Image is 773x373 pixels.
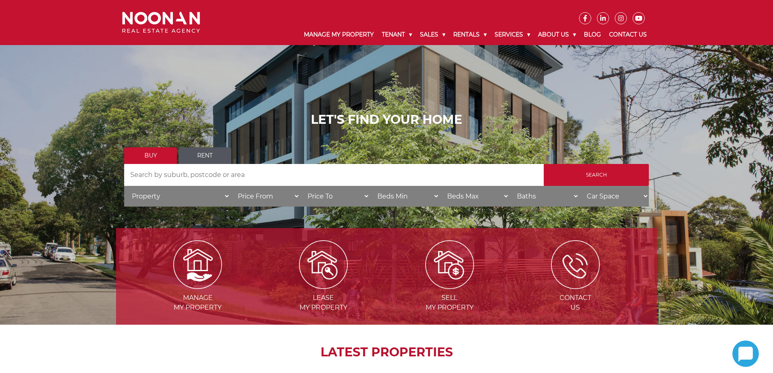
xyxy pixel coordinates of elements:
[513,293,637,313] span: Contact Us
[300,24,378,45] a: Manage My Property
[534,24,580,45] a: About Us
[513,260,637,311] a: ContactUs
[425,240,474,289] img: Sell my property
[261,293,385,313] span: Lease my Property
[388,293,512,313] span: Sell my Property
[179,147,231,164] a: Rent
[124,164,544,186] input: Search by suburb, postcode or area
[122,12,200,33] img: Noonan Real Estate Agency
[580,24,605,45] a: Blog
[299,240,348,289] img: Lease my property
[124,147,177,164] a: Buy
[491,24,534,45] a: Services
[136,345,637,360] h2: LATEST PROPERTIES
[416,24,449,45] a: Sales
[378,24,416,45] a: Tenant
[544,164,649,186] input: Search
[124,112,649,127] h1: LET'S FIND YOUR HOME
[136,260,260,311] a: Managemy Property
[449,24,491,45] a: Rentals
[261,260,385,311] a: Leasemy Property
[388,260,512,311] a: Sellmy Property
[605,24,651,45] a: Contact Us
[173,240,222,289] img: Manage my Property
[136,293,260,313] span: Manage my Property
[551,240,600,289] img: ICONS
